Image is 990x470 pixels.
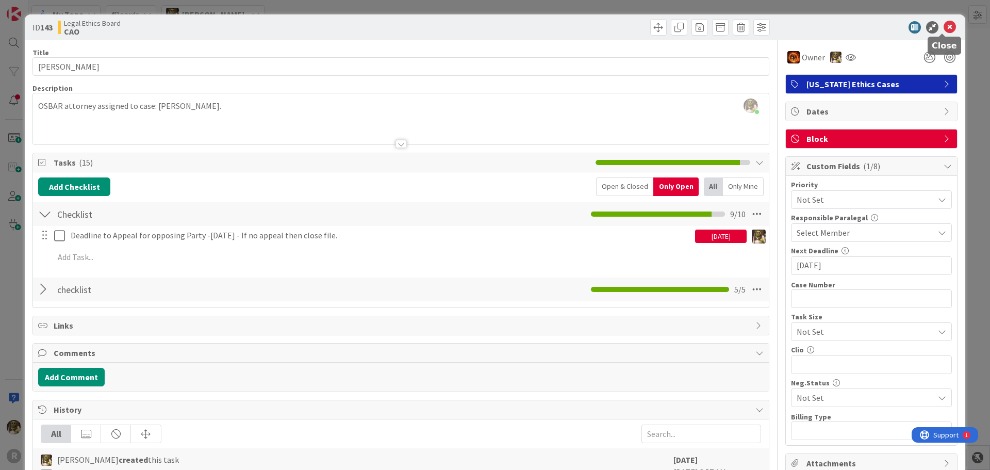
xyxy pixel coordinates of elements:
[38,368,105,386] button: Add Comment
[723,177,764,196] div: Only Mine
[830,52,841,63] img: DG
[41,455,52,466] img: DG
[119,455,148,465] b: created
[64,19,121,27] span: Legal Ethics Board
[806,160,938,172] span: Custom Fields
[32,21,53,34] span: ID
[806,105,938,118] span: Dates
[791,313,952,320] div: Task Size
[704,177,723,196] div: All
[797,192,929,207] span: Not Set
[54,4,56,12] div: 1
[806,133,938,145] span: Block
[40,22,53,33] b: 143
[673,455,698,465] b: [DATE]
[791,379,952,386] div: Neg.Status
[734,283,746,296] span: 5 / 5
[54,205,286,223] input: Add Checklist...
[38,100,764,112] p: OSBAR attorney assigned to case: [PERSON_NAME].
[64,27,121,36] b: CAO
[797,226,850,239] span: Select Member
[54,319,750,332] span: Links
[596,177,653,196] div: Open & Closed
[32,57,769,76] input: type card name here...
[791,247,952,254] div: Next Deadline
[791,214,952,221] div: Responsible Paralegal
[797,391,929,405] span: Not Set
[932,41,957,51] h5: Close
[54,403,750,416] span: History
[641,425,761,443] input: Search...
[797,257,946,274] input: MM/DD/YYYY
[695,230,747,243] div: [DATE]
[752,230,766,244] img: DG
[802,51,825,63] span: Owner
[54,347,750,359] span: Comments
[54,156,590,169] span: Tasks
[806,78,938,90] span: [US_STATE] Ethics Cases
[41,425,71,443] div: All
[71,230,691,241] p: Deadline to Appeal for opposing Party -[DATE] - If no appeal then close file.
[863,161,880,171] span: ( 1/8 )
[38,177,110,196] button: Add Checklist
[32,84,73,93] span: Description
[791,280,835,289] label: Case Number
[79,157,93,168] span: ( 15 )
[653,177,699,196] div: Only Open
[806,457,938,469] span: Attachments
[791,181,952,188] div: Priority
[32,48,49,57] label: Title
[54,280,286,299] input: Add Checklist...
[787,51,800,63] img: TR
[744,99,758,113] img: yW9LRPfq2I1p6cQkqhMnMPjKb8hcA9gF.jpg
[22,2,47,14] span: Support
[791,346,952,353] div: Clio
[797,325,929,339] span: Not Set
[791,412,831,422] label: Billing Type
[730,208,746,220] span: 9 / 10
